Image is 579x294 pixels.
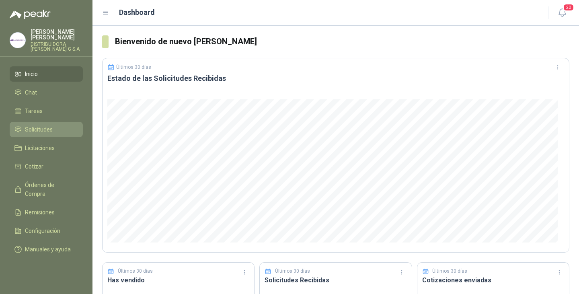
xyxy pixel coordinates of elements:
[25,144,55,152] span: Licitaciones
[10,242,83,257] a: Manuales y ayuda
[10,122,83,137] a: Solicitudes
[119,7,155,18] h1: Dashboard
[10,10,51,19] img: Logo peakr
[25,88,37,97] span: Chat
[31,29,83,40] p: [PERSON_NAME] [PERSON_NAME]
[25,208,55,217] span: Remisiones
[115,35,569,48] h3: Bienvenido de nuevo [PERSON_NAME]
[10,159,83,174] a: Cotizar
[10,85,83,100] a: Chat
[10,66,83,82] a: Inicio
[275,267,310,275] p: Últimos 30 días
[10,140,83,156] a: Licitaciones
[107,74,564,83] h3: Estado de las Solicitudes Recibidas
[563,4,574,11] span: 20
[10,103,83,119] a: Tareas
[25,162,43,171] span: Cotizar
[25,107,43,115] span: Tareas
[422,275,564,285] h3: Cotizaciones enviadas
[25,181,75,198] span: Órdenes de Compra
[31,42,83,51] p: DISTRIBUIDORA [PERSON_NAME] G S.A
[432,267,467,275] p: Últimos 30 días
[265,275,407,285] h3: Solicitudes Recibidas
[10,223,83,238] a: Configuración
[25,70,38,78] span: Inicio
[10,177,83,201] a: Órdenes de Compra
[118,267,153,275] p: Últimos 30 días
[25,125,53,134] span: Solicitudes
[116,64,151,70] p: Últimos 30 días
[10,205,83,220] a: Remisiones
[107,275,249,285] h3: Has vendido
[555,6,569,20] button: 20
[25,226,60,235] span: Configuración
[25,245,71,254] span: Manuales y ayuda
[10,33,25,48] img: Company Logo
